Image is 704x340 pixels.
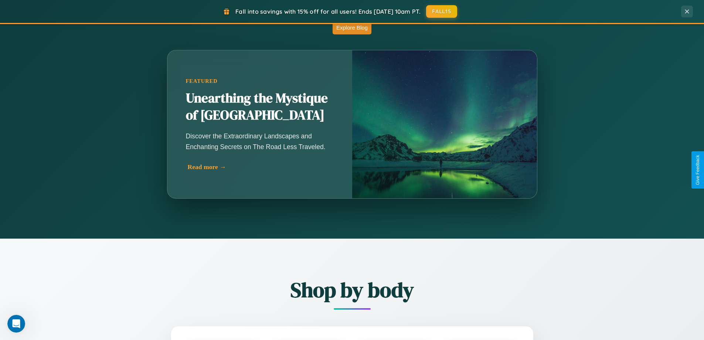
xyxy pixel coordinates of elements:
[188,163,336,171] div: Read more →
[695,155,700,185] div: Give Feedback
[7,315,25,333] iframe: Intercom live chat
[426,5,457,18] button: FALL15
[186,131,334,152] p: Discover the Extraordinary Landscapes and Enchanting Secrets on The Road Less Traveled.
[186,90,334,124] h2: Unearthing the Mystique of [GEOGRAPHIC_DATA]
[235,8,421,15] span: Fall into savings with 15% off for all users! Ends [DATE] 10am PT.
[333,21,371,34] button: Explore Blog
[186,78,334,84] div: Featured
[130,276,574,304] h2: Shop by body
